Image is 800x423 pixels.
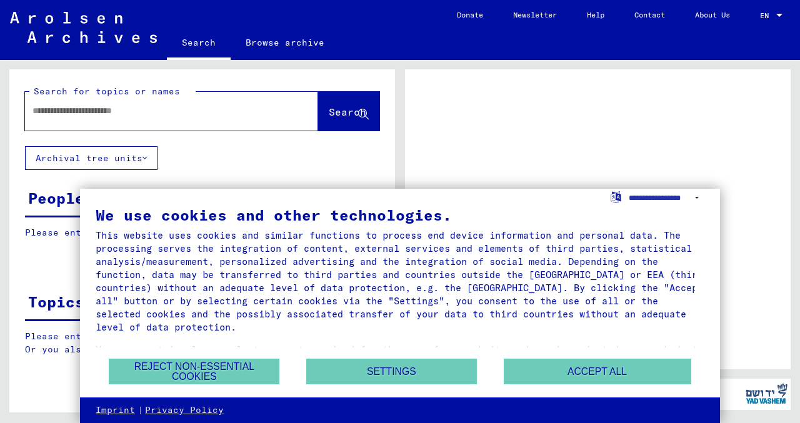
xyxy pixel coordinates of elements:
a: Search [167,27,231,60]
span: Search [329,106,366,118]
img: Arolsen_neg.svg [10,12,157,43]
div: We use cookies and other technologies. [96,207,704,222]
div: This website uses cookies and similar functions to process end device information and personal da... [96,229,704,334]
button: Settings [306,359,477,384]
button: Search [318,92,379,131]
button: Archival tree units [25,146,157,170]
div: People [28,187,84,209]
a: Imprint [96,404,135,417]
div: Topics [28,291,84,313]
button: Accept all [504,359,691,384]
p: Please enter a search term or set filters to get results. Or you also can browse the manually. [25,330,379,356]
a: Privacy Policy [145,404,224,417]
p: Please enter a search term or set filters to get results. [25,226,379,239]
span: EN [760,11,774,20]
img: yv_logo.png [743,378,790,409]
button: Reject non-essential cookies [109,359,279,384]
a: Browse archive [231,27,339,57]
mat-label: Search for topics or names [34,86,180,97]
